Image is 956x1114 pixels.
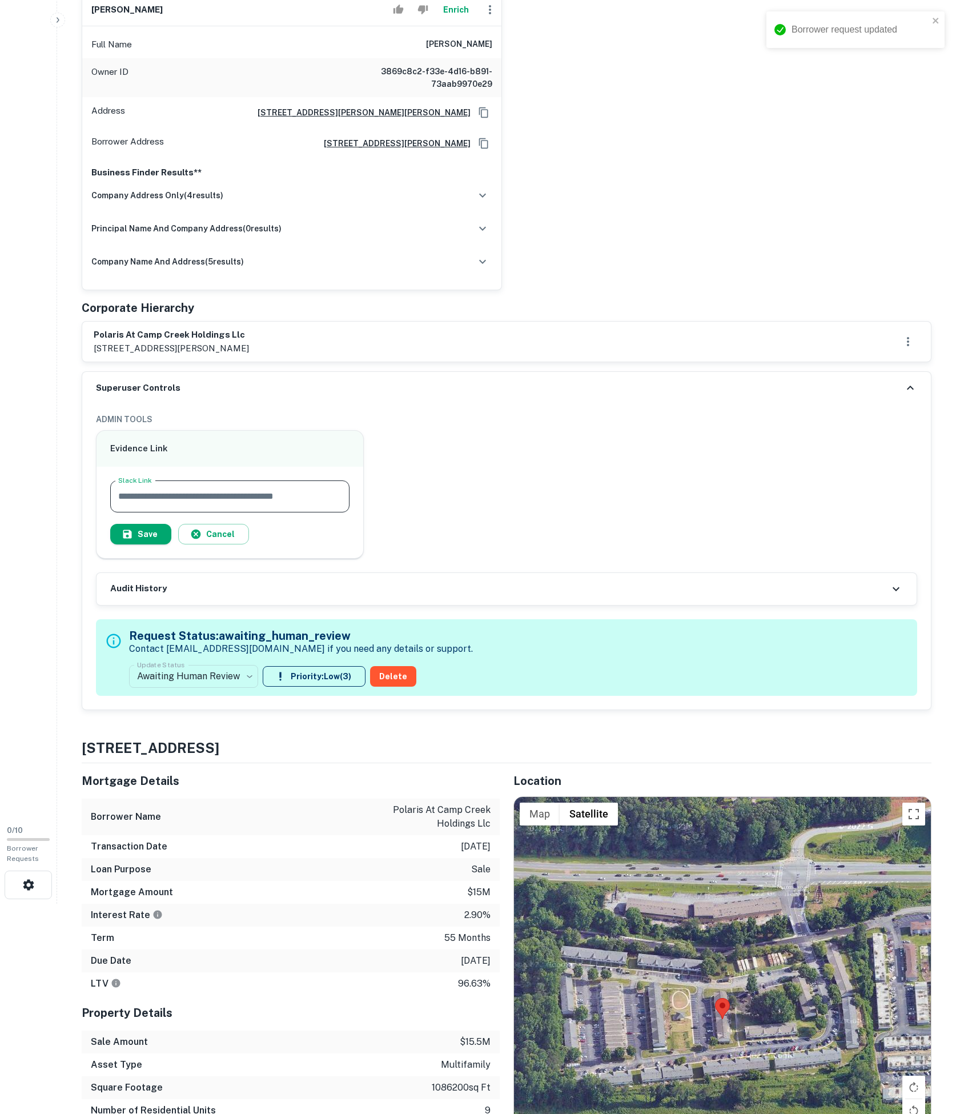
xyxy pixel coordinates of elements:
[91,908,163,922] h6: Interest Rate
[315,137,471,150] a: [STREET_ADDRESS][PERSON_NAME]
[91,255,244,268] h6: company name and address ( 5 results)
[91,166,492,179] p: Business Finder Results**
[111,978,121,988] svg: LTVs displayed on the website are for informational purposes only and may be reported incorrectly...
[263,666,365,687] button: Priority:Low(3)
[91,1035,148,1049] h6: Sale Amount
[91,977,121,991] h6: LTV
[460,1035,491,1049] p: $15.5m
[82,1004,500,1021] h5: Property Details
[91,885,173,899] h6: Mortgage Amount
[91,810,161,824] h6: Borrower Name
[461,840,491,853] p: [DATE]
[94,342,249,355] p: [STREET_ADDRESS][PERSON_NAME]
[461,954,491,968] p: [DATE]
[388,803,491,831] p: polaris at camp creek holdings llc
[82,299,194,316] h5: Corporate Hierarchy
[91,104,125,121] p: Address
[96,413,917,426] h6: ADMIN TOOLS
[82,738,931,758] h4: [STREET_ADDRESS]
[520,803,560,826] button: Show street map
[458,977,491,991] p: 96.63%
[96,382,180,395] h6: Superuser Controls
[94,328,249,342] h6: polaris at camp creek holdings llc
[444,931,491,945] p: 55 months
[129,627,473,644] h5: Request Status: awaiting_human_review
[91,863,151,876] h6: Loan Purpose
[471,863,491,876] p: sale
[902,803,925,826] button: Toggle fullscreen view
[560,803,618,826] button: Show satellite imagery
[82,772,500,790] h5: Mortgage Details
[91,1058,142,1072] h6: Asset Type
[513,772,931,790] h5: Location
[475,135,492,152] button: Copy Address
[91,222,282,235] h6: principal name and company address ( 0 results)
[91,135,164,152] p: Borrower Address
[91,189,223,202] h6: company address only ( 4 results)
[248,106,471,119] a: [STREET_ADDRESS][PERSON_NAME][PERSON_NAME]
[426,38,492,51] h6: [PERSON_NAME]
[932,16,940,27] button: close
[464,908,491,922] p: 2.90%
[7,844,39,863] span: Borrower Requests
[441,1058,491,1072] p: multifamily
[110,582,167,595] h6: Audit History
[110,442,350,455] h6: Evidence Link
[91,65,128,90] p: Owner ID
[152,909,163,920] svg: The interest rates displayed on the website are for informational purposes only and may be report...
[792,23,929,37] div: Borrower request updated
[467,885,491,899] p: $15m
[899,1023,956,1077] iframe: Chat Widget
[137,660,184,670] label: Update Status
[902,1076,925,1099] button: Rotate map clockwise
[91,38,132,51] p: Full Name
[91,1081,163,1095] h6: Square Footage
[91,931,114,945] h6: Term
[7,826,23,835] span: 0 / 10
[118,475,152,485] label: Slack Link
[355,65,492,90] h6: 3869c8c2-f33e-4d16-b891-73aab9970e29
[370,666,416,687] button: Delete
[129,642,473,656] p: Contact [EMAIL_ADDRESS][DOMAIN_NAME] if you need any details or support.
[178,524,249,544] button: Cancel
[110,524,171,544] button: Save
[475,104,492,121] button: Copy Address
[91,954,131,968] h6: Due Date
[91,3,163,17] h6: [PERSON_NAME]
[432,1081,491,1095] p: 1086200 sq ft
[91,840,167,853] h6: Transaction Date
[129,660,258,692] div: Awaiting Human Review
